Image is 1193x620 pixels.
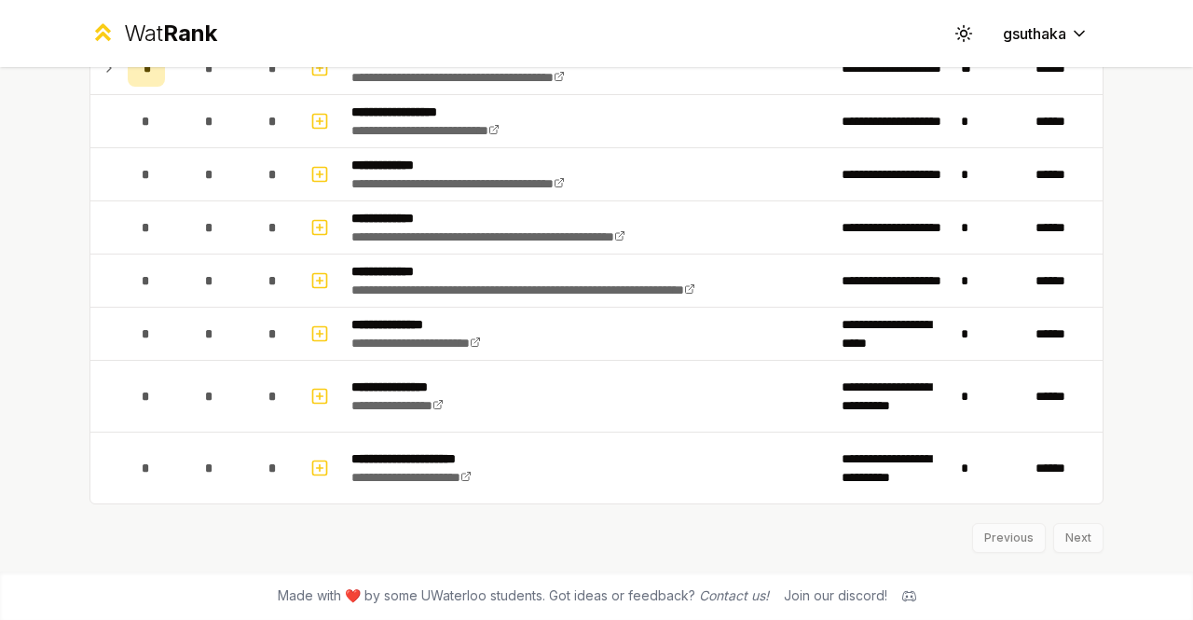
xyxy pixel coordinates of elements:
[163,20,217,47] span: Rank
[89,19,217,48] a: WatRank
[699,587,769,603] a: Contact us!
[278,586,769,605] span: Made with ❤️ by some UWaterloo students. Got ideas or feedback?
[784,586,887,605] div: Join our discord!
[124,19,217,48] div: Wat
[988,17,1104,50] button: gsuthaka
[1003,22,1066,45] span: gsuthaka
